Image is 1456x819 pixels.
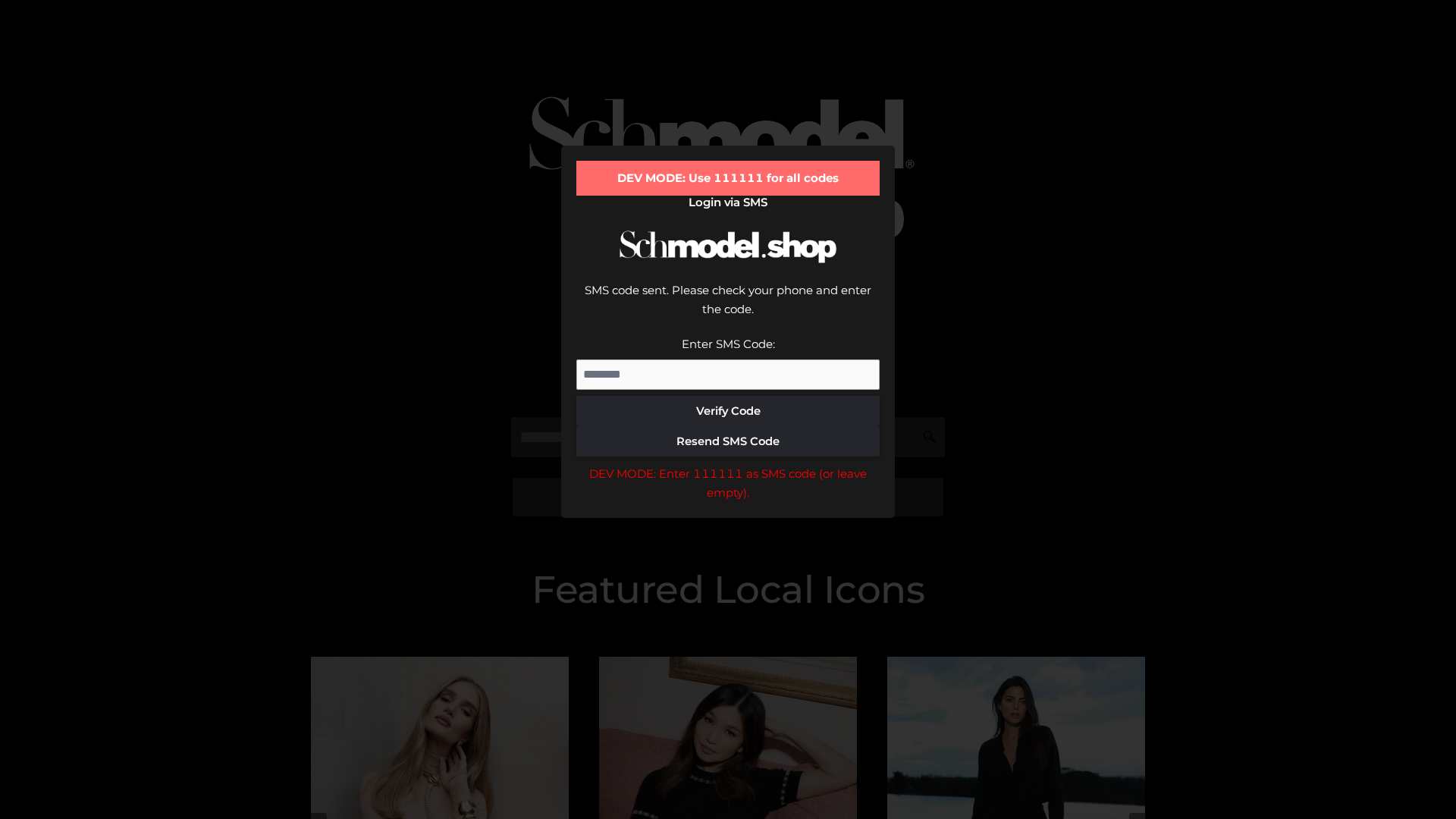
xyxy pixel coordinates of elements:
[576,464,880,503] div: DEV MODE: Enter 111111 as SMS code (or leave empty).
[576,396,880,426] button: Verify Code
[682,337,775,351] label: Enter SMS Code:
[576,161,880,196] div: DEV MODE: Use 111111 for all codes
[576,196,880,209] h2: Login via SMS
[576,281,880,334] div: SMS code sent. Please check your phone and enter the code.
[576,426,880,457] button: Resend SMS Code
[614,217,842,277] img: Schmodel Logo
